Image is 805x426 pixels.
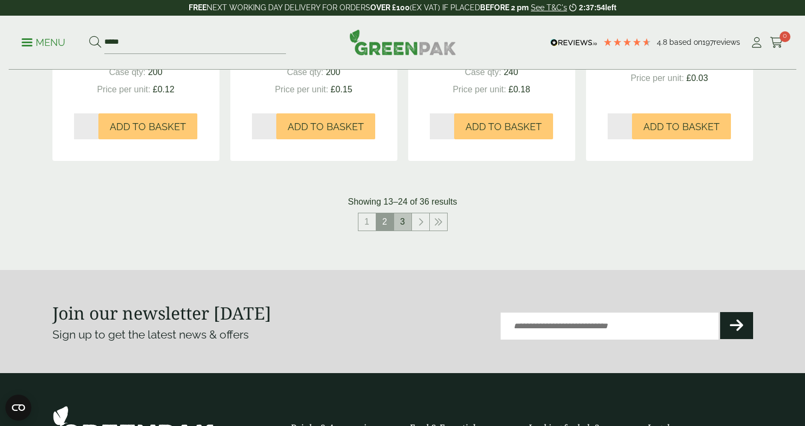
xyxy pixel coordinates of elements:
[52,326,368,343] p: Sign up to get the latest news & offers
[288,121,364,133] span: Add to Basket
[605,3,616,12] span: left
[287,67,324,77] span: Case qty:
[326,67,341,77] span: 200
[22,36,65,49] p: Menu
[714,38,740,46] span: reviews
[358,213,376,231] a: 1
[630,73,684,83] span: Price per unit:
[276,113,375,139] button: Add to Basket
[331,85,352,94] span: £0.15
[550,39,597,46] img: REVIEWS.io
[348,195,457,208] p: Showing 13–24 of 36 results
[669,38,702,46] span: Based on
[687,73,708,83] span: £0.03
[349,29,456,55] img: GreenPak Supplies
[370,3,410,12] strong: OVER £100
[770,37,783,48] i: Cart
[770,35,783,51] a: 0
[110,121,186,133] span: Add to Basket
[480,3,529,12] strong: BEFORE 2 pm
[98,113,197,139] button: Add to Basket
[454,113,553,139] button: Add to Basket
[97,85,150,94] span: Price per unit:
[579,3,605,12] span: 2:37:54
[702,38,714,46] span: 197
[465,67,502,77] span: Case qty:
[153,85,175,94] span: £0.12
[52,301,271,324] strong: Join our newsletter [DATE]
[603,37,651,47] div: 4.79 Stars
[504,67,518,77] span: 240
[453,85,506,94] span: Price per unit:
[509,85,530,94] span: £0.18
[109,67,146,77] span: Case qty:
[275,85,328,94] span: Price per unit:
[750,37,763,48] i: My Account
[632,113,731,139] button: Add to Basket
[657,38,669,46] span: 4.8
[376,213,394,231] span: 2
[5,395,31,421] button: Open CMP widget
[465,121,542,133] span: Add to Basket
[148,67,163,77] span: 200
[189,3,207,12] strong: FREE
[780,31,790,42] span: 0
[643,121,720,133] span: Add to Basket
[394,213,411,231] a: 3
[22,36,65,47] a: Menu
[531,3,567,12] a: See T&C's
